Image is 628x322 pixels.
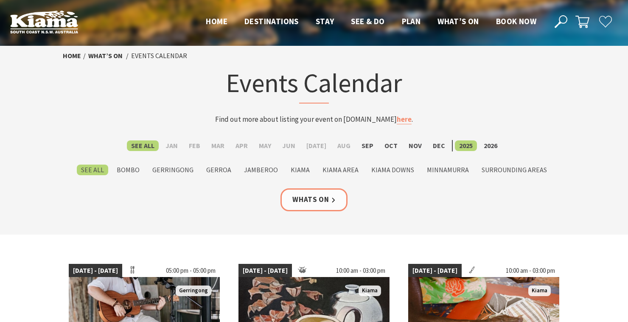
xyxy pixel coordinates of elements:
[161,140,182,151] label: Jan
[176,286,211,296] span: Gerringong
[244,16,299,26] span: Destinations
[202,165,235,175] label: Gerroa
[238,264,292,277] span: [DATE] - [DATE]
[332,264,390,277] span: 10:00 am - 03:00 pm
[148,66,480,104] h1: Events Calendar
[240,165,282,175] label: Jamberoo
[280,188,348,211] a: Whats On
[206,16,227,26] span: Home
[131,50,187,62] li: Events Calendar
[502,264,559,277] span: 10:00 am - 03:00 pm
[479,140,502,151] label: 2026
[397,115,412,124] a: here
[318,165,363,175] label: Kiama Area
[380,140,402,151] label: Oct
[429,140,449,151] label: Dec
[69,264,122,277] span: [DATE] - [DATE]
[162,264,220,277] span: 05:00 pm - 05:00 pm
[302,140,331,151] label: [DATE]
[127,140,159,151] label: See All
[185,140,205,151] label: Feb
[477,165,551,175] label: Surrounding Areas
[437,16,479,26] span: What’s On
[231,140,252,151] label: Apr
[357,140,378,151] label: Sep
[496,16,536,26] span: Book now
[528,286,551,296] span: Kiama
[278,140,300,151] label: Jun
[148,165,198,175] label: Gerringong
[77,165,108,175] label: See All
[316,16,334,26] span: Stay
[207,140,229,151] label: Mar
[286,165,314,175] label: Kiama
[255,140,275,151] label: May
[10,10,78,34] img: Kiama Logo
[63,51,81,60] a: Home
[88,51,123,60] a: What’s On
[112,165,144,175] label: Bombo
[423,165,473,175] label: Minnamurra
[197,15,545,29] nav: Main Menu
[359,286,381,296] span: Kiama
[404,140,426,151] label: Nov
[402,16,421,26] span: Plan
[455,140,477,151] label: 2025
[408,264,462,277] span: [DATE] - [DATE]
[351,16,384,26] span: See & Do
[367,165,418,175] label: Kiama Downs
[148,114,480,125] p: Find out more about listing your event on [DOMAIN_NAME] .
[333,140,355,151] label: Aug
